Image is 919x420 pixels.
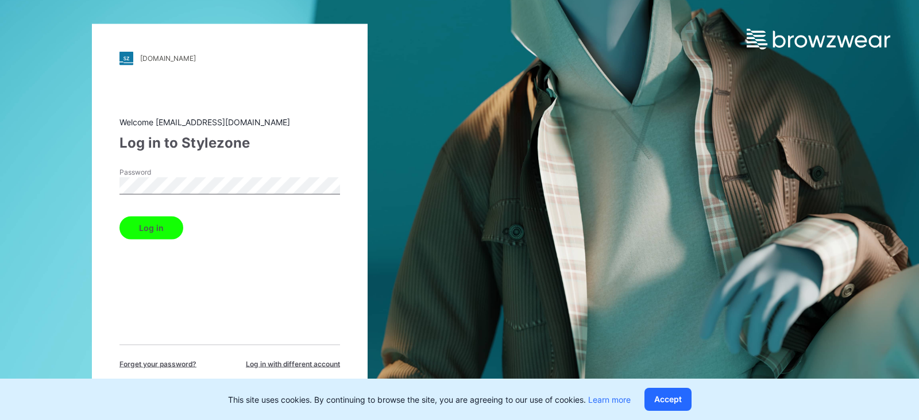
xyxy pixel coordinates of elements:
[119,115,340,128] div: Welcome [EMAIL_ADDRESS][DOMAIN_NAME]
[747,29,890,49] img: browzwear-logo.e42bd6dac1945053ebaf764b6aa21510.svg
[119,132,340,153] div: Log in to Stylezone
[140,54,196,63] div: [DOMAIN_NAME]
[119,51,340,65] a: [DOMAIN_NAME]
[228,394,631,406] p: This site uses cookies. By continuing to browse the site, you are agreeing to our use of cookies.
[119,167,200,177] label: Password
[119,359,196,369] span: Forget your password?
[119,216,183,239] button: Log in
[246,359,340,369] span: Log in with different account
[588,395,631,404] a: Learn more
[644,388,692,411] button: Accept
[119,51,133,65] img: stylezone-logo.562084cfcfab977791bfbf7441f1a819.svg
